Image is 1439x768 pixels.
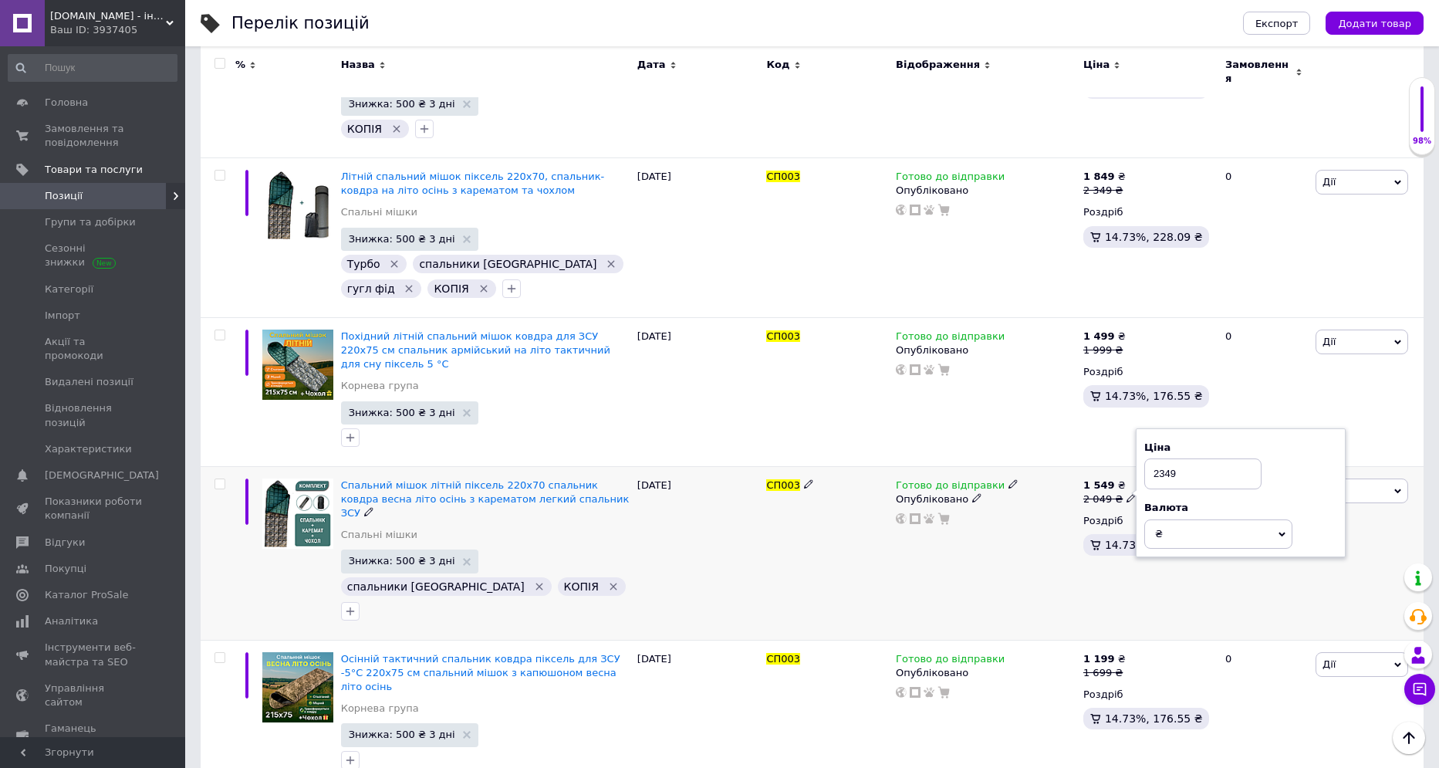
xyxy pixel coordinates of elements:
div: Роздріб [1083,688,1212,702]
a: Похідний літній спальний мішок ковдра для ЗСУ 220х75 см спальник армійський на літо тактичний для... [341,330,610,370]
div: 0 [1216,158,1312,318]
div: 98% [1410,136,1434,147]
span: спальники [GEOGRAPHIC_DATA] [347,580,525,593]
span: КОПІЯ [434,283,468,295]
div: [DATE] [633,466,763,640]
span: Літній спальний мішок піксель 220х70, спальник-ковдра на літо осінь з карематом та чохлом [341,171,605,196]
div: 1 999 ₴ [1083,343,1126,357]
button: Наверх [1393,722,1425,754]
img: Летний спальный мешок пиксель 220х70, спальник-одеяло на лето осень с карематом и чехлом [262,170,333,241]
div: ₴ [1083,479,1137,492]
div: ₴ [1083,652,1126,666]
span: Категорії [45,283,93,296]
span: Знижка: 500 ₴ 3 дні [349,408,455,418]
svg: Видалити мітку [390,123,403,135]
span: Сезонні знижки [45,242,143,269]
span: СП003 [766,653,800,665]
div: 2 349 ₴ [1083,184,1126,198]
span: Каталог ProSale [45,588,128,602]
span: Знижка: 500 ₴ 3 дні [349,99,455,109]
span: спальники [GEOGRAPHIC_DATA] [419,258,596,270]
div: Перелік позицій [231,15,370,32]
span: Аналітика [45,614,98,628]
span: Гаманець компанії [45,722,143,749]
span: Готово до відправки [896,653,1005,669]
span: Управління сайтом [45,682,143,709]
span: Акції та промокоди [45,335,143,363]
div: ₴ [1083,330,1126,343]
span: Готово до відправки [896,330,1005,347]
span: Відновлення позицій [45,401,143,429]
span: % [235,58,245,72]
a: Спальний мішок літній піксель 220х70 спальник ковдра весна літо осінь з карематом легкий спальник... [341,479,630,519]
span: Знижка: 500 ₴ 3 дні [349,234,455,244]
span: Замовлення та повідомлення [45,122,143,150]
b: 1 199 [1083,653,1115,665]
div: Опубліковано [896,184,1076,198]
span: Експорт [1255,18,1299,29]
span: Дії [1322,658,1336,670]
a: Спальні мішки [341,205,417,219]
span: 14.73%, 176.55 ₴ [1105,712,1203,725]
span: Видалені позиції [45,375,133,389]
span: Замовлення [1225,58,1292,86]
svg: Видалити мітку [388,258,400,270]
div: [DATE] [633,317,763,466]
span: GoForest.shop - інтернет-магазин туристичного спорядження [50,9,166,23]
span: Відгуки [45,536,85,550]
svg: Видалити мітку [605,258,617,270]
span: КОПІЯ [347,123,382,135]
div: Ціна [1144,441,1337,455]
div: Ваш ID: 3937405 [50,23,185,37]
svg: Видалити мітку [607,580,620,593]
span: Готово до відправки [896,479,1005,496]
span: гугл фід [347,283,395,295]
span: Додати товар [1338,18,1411,29]
span: Відображення [896,58,980,72]
a: Осінній тактичний спальник ковдра піксель для ЗСУ -5°С 220х75 см спальний мішок з капюшоном весна... [341,653,620,692]
span: ₴ [1155,528,1163,540]
span: Інструменти веб-майстра та SEO [45,641,143,668]
span: Код [766,58,789,72]
span: Ціна [1083,58,1110,72]
svg: Видалити мітку [533,580,546,593]
span: Назва [341,58,375,72]
input: Пошук [8,54,177,82]
span: Позиції [45,189,83,203]
span: Дата [637,58,666,72]
b: 1 499 [1083,330,1115,342]
span: [DEMOGRAPHIC_DATA] [45,469,159,482]
button: Чат з покупцем [1404,674,1435,705]
b: 1 549 [1083,479,1115,491]
b: 1 849 [1083,171,1115,182]
div: Опубліковано [896,492,1076,506]
div: 2 049 ₴ [1083,492,1137,506]
span: Покупці [45,562,86,576]
div: [DATE] [633,158,763,318]
div: Роздріб [1083,514,1212,528]
svg: Видалити мітку [478,283,490,295]
span: КОПІЯ [564,580,599,593]
span: СП003 [766,171,800,182]
span: Імпорт [45,309,80,323]
span: Знижка: 500 ₴ 3 дні [349,556,455,566]
span: Головна [45,96,88,110]
span: 14.73%, 228.09 ₴ [1105,539,1203,551]
span: Показники роботи компанії [45,495,143,523]
span: 14.73%, 228.09 ₴ [1105,231,1203,243]
span: СП003 [766,479,800,491]
span: Характеристики [45,442,132,456]
a: Корнева група [341,379,419,393]
img: Походный летний спальный мешок одеяло для ВСУ 220х75 см спальник армейский на лето тактический дл... [262,330,333,401]
a: Спальні мішки [341,528,417,542]
img: Осенний тактический спальник одеяло пиксель для ВСУ -5°С 220х75 см спальный мешок с капюшоном вес... [262,652,333,723]
span: Дії [1322,176,1336,188]
button: Експорт [1243,12,1311,35]
span: Готово до відправки [896,171,1005,187]
div: 1 699 ₴ [1083,666,1126,680]
div: 0 [1216,317,1312,466]
div: ₴ [1083,170,1126,184]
